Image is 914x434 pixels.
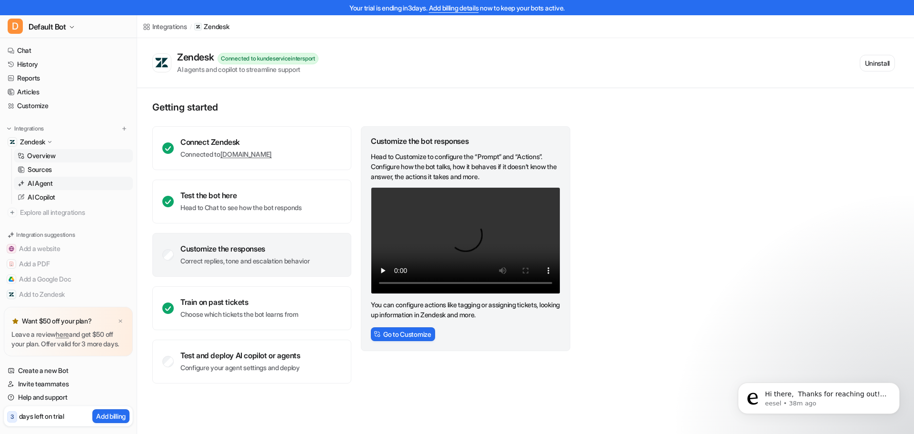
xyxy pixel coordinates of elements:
div: Test and deploy AI copilot or agents [180,351,300,360]
a: [DOMAIN_NAME] [220,150,272,158]
button: Add to ZendeskAdd to Zendesk [4,287,133,302]
span: Default Bot [29,20,66,33]
p: Sources [28,165,52,174]
div: Test the bot here [180,191,302,200]
button: Add a Google DocAdd a Google Doc [4,272,133,287]
div: Customize the bot responses [371,136,560,146]
div: Customize the responses [180,244,309,253]
p: Zendesk [204,22,229,31]
a: Zendesk [194,22,229,31]
iframe: Intercom notifications message [724,363,914,429]
button: Add billing [92,409,129,423]
p: Configure your agent settings and deploy [180,363,300,373]
p: 3 [10,413,14,421]
div: Connected to kundeserviceintersport [218,53,318,64]
img: menu_add.svg [121,125,128,132]
span: D [8,19,23,34]
a: Invite teammates [4,377,133,391]
p: Correct replies, tone and escalation behavior [180,256,309,266]
img: Zendesk [10,139,15,145]
button: Go to Customize [371,327,435,341]
p: days left on trial [19,411,64,421]
img: Add a website [9,246,14,252]
p: Head to Chat to see how the bot responds [180,203,302,212]
img: CstomizeIcon [374,331,380,337]
a: Overview [14,149,133,162]
button: Uninstall [860,55,895,71]
p: Add billing [96,411,126,421]
img: star [11,317,19,325]
p: Zendesk [20,137,45,147]
a: Chat [4,44,133,57]
a: Customize [4,99,133,112]
img: Add a Google Doc [9,276,14,282]
p: AI Copilot [28,192,55,202]
p: AI Agent [28,179,53,188]
a: Reports [4,71,133,85]
p: Leave a review and get $50 off your plan. Offer valid for 3 more days. [11,330,125,349]
img: x [118,318,123,324]
a: Sources [14,163,133,176]
p: Integrations [14,125,44,132]
p: Head to Customize to configure the “Prompt” and “Actions”. Configure how the bot talks, how it be... [371,151,560,182]
p: Choose which tickets the bot learns from [180,310,298,319]
div: Connect Zendesk [180,137,272,147]
button: Integrations [4,124,47,133]
a: Add billing details [429,4,479,12]
div: Train on past tickets [180,297,298,307]
span: Explore all integrations [20,205,129,220]
span: / [190,22,192,31]
img: Add a PDF [9,261,14,267]
a: History [4,58,133,71]
p: Overview [27,151,56,161]
p: You can configure actions like tagging or assigning tickets, looking up information in Zendesk an... [371,300,560,320]
a: Integrations [143,21,187,31]
a: AI Copilot [14,191,133,204]
a: here [56,330,69,338]
video: Your browser does not support the video tag. [371,187,560,294]
a: Create a new Bot [4,364,133,377]
div: AI agents and copilot to streamline support [177,64,318,74]
a: Explore all integrations [4,206,133,219]
p: Getting started [152,101,571,113]
a: Help and support [4,391,133,404]
div: Zendesk [177,51,218,63]
p: Want $50 off your plan? [22,316,92,326]
button: Add a PDFAdd a PDF [4,256,133,272]
img: Zendesk logo [155,57,169,69]
img: explore all integrations [8,208,17,217]
a: AI Agent [14,177,133,190]
p: Integration suggestions [16,231,75,239]
img: Add to Zendesk [9,292,14,297]
img: expand menu [6,125,12,132]
div: Integrations [152,21,187,31]
p: Connected to [180,150,272,159]
button: Add a websiteAdd a website [4,241,133,256]
a: Articles [4,85,133,99]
